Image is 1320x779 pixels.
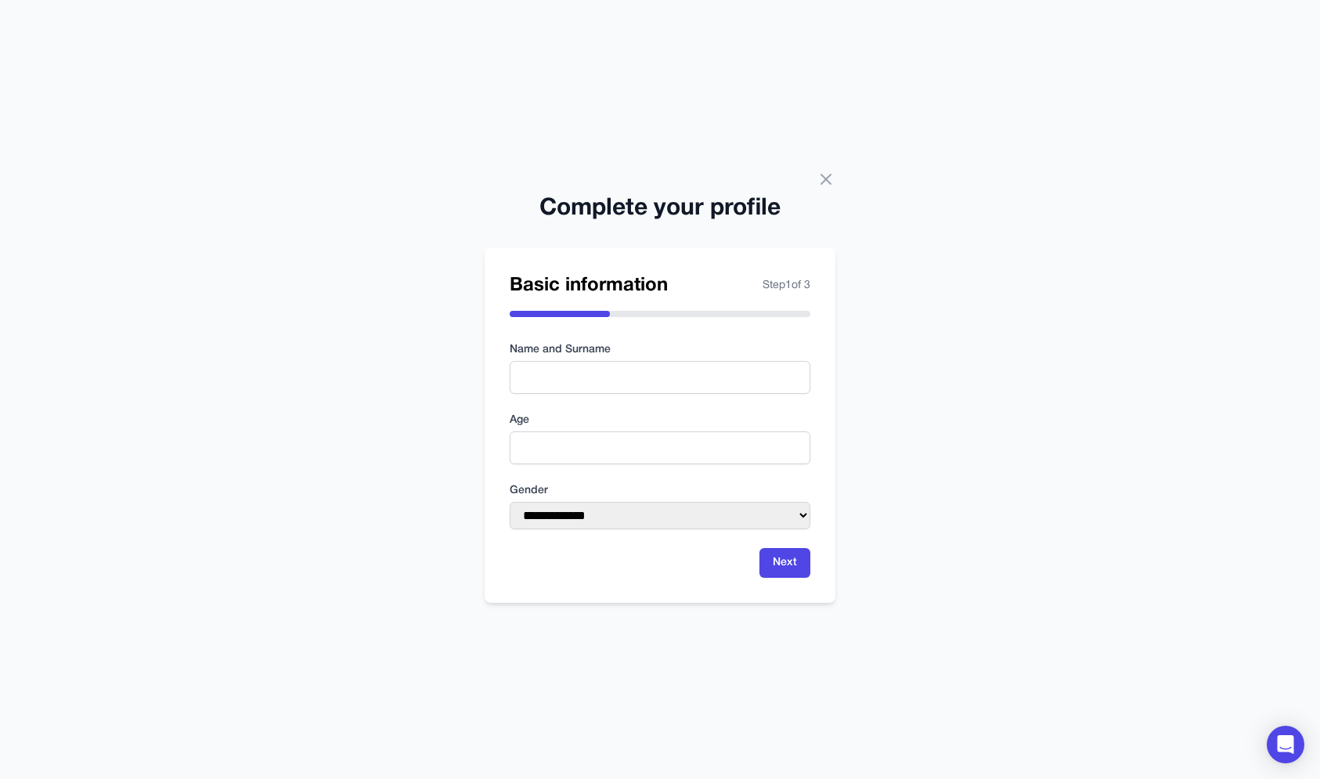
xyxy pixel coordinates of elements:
[1267,726,1304,763] div: Open Intercom Messenger
[763,278,810,294] span: Step 1 of 3
[510,413,810,428] label: Age
[510,483,810,499] label: Gender
[485,195,835,223] h2: Complete your profile
[759,548,810,578] button: Next
[510,342,810,358] label: Name and Surname
[510,273,668,298] h2: Basic information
